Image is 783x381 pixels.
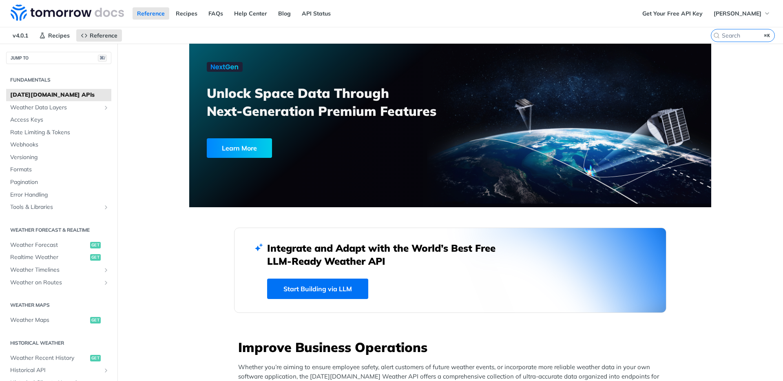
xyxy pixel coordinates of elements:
span: Error Handling [10,191,109,199]
span: Access Keys [10,116,109,124]
div: Learn More [207,138,272,158]
a: Weather Mapsget [6,314,111,326]
span: Weather on Routes [10,279,101,287]
span: v4.0.1 [8,29,33,42]
button: [PERSON_NAME] [709,7,775,20]
span: Versioning [10,153,109,162]
a: Recipes [35,29,74,42]
a: FAQs [204,7,228,20]
a: Formats [6,164,111,176]
button: Show subpages for Historical API [103,367,109,374]
button: JUMP TO⌘/ [6,52,111,64]
img: Tomorrow.io Weather API Docs [11,4,124,21]
a: Start Building via LLM [267,279,368,299]
h2: Integrate and Adapt with the World’s Best Free LLM-Ready Weather API [267,241,508,268]
a: Weather Recent Historyget [6,352,111,364]
span: Rate Limiting & Tokens [10,128,109,137]
span: Pagination [10,178,109,186]
a: Reference [76,29,122,42]
span: Weather Forecast [10,241,88,249]
span: Formats [10,166,109,174]
span: get [90,317,101,323]
h3: Improve Business Operations [238,338,666,356]
span: Realtime Weather [10,253,88,261]
svg: Search [713,32,720,39]
a: Rate Limiting & Tokens [6,126,111,139]
a: Weather Data LayersShow subpages for Weather Data Layers [6,102,111,114]
h2: Historical Weather [6,339,111,347]
span: Weather Maps [10,316,88,324]
a: Versioning [6,151,111,164]
a: Tools & LibrariesShow subpages for Tools & Libraries [6,201,111,213]
span: Weather Data Layers [10,104,101,112]
a: Weather Forecastget [6,239,111,251]
span: get [90,242,101,248]
h3: Unlock Space Data Through Next-Generation Premium Features [207,84,459,120]
a: Historical APIShow subpages for Historical API [6,364,111,377]
span: Webhooks [10,141,109,149]
button: Show subpages for Weather Timelines [103,267,109,273]
img: NextGen [207,62,243,72]
a: Recipes [171,7,202,20]
h2: Weather Maps [6,301,111,309]
a: Access Keys [6,114,111,126]
a: Reference [133,7,169,20]
button: Show subpages for Weather on Routes [103,279,109,286]
button: Show subpages for Tools & Libraries [103,204,109,210]
kbd: ⌘K [762,31,772,40]
a: Get Your Free API Key [638,7,707,20]
span: Weather Timelines [10,266,101,274]
a: Realtime Weatherget [6,251,111,264]
a: Error Handling [6,189,111,201]
span: get [90,254,101,261]
span: [PERSON_NAME] [714,10,761,17]
a: Pagination [6,176,111,188]
span: Tools & Libraries [10,203,101,211]
h2: Weather Forecast & realtime [6,226,111,234]
a: Weather TimelinesShow subpages for Weather Timelines [6,264,111,276]
a: Learn More [207,138,409,158]
a: [DATE][DOMAIN_NAME] APIs [6,89,111,101]
span: [DATE][DOMAIN_NAME] APIs [10,91,109,99]
button: Show subpages for Weather Data Layers [103,104,109,111]
span: ⌘/ [98,55,107,62]
span: Weather Recent History [10,354,88,362]
span: get [90,355,101,361]
h2: Fundamentals [6,76,111,84]
a: Webhooks [6,139,111,151]
span: Reference [90,32,117,39]
span: Recipes [48,32,70,39]
a: API Status [297,7,335,20]
a: Weather on RoutesShow subpages for Weather on Routes [6,277,111,289]
a: Help Center [230,7,272,20]
span: Historical API [10,366,101,374]
a: Blog [274,7,295,20]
